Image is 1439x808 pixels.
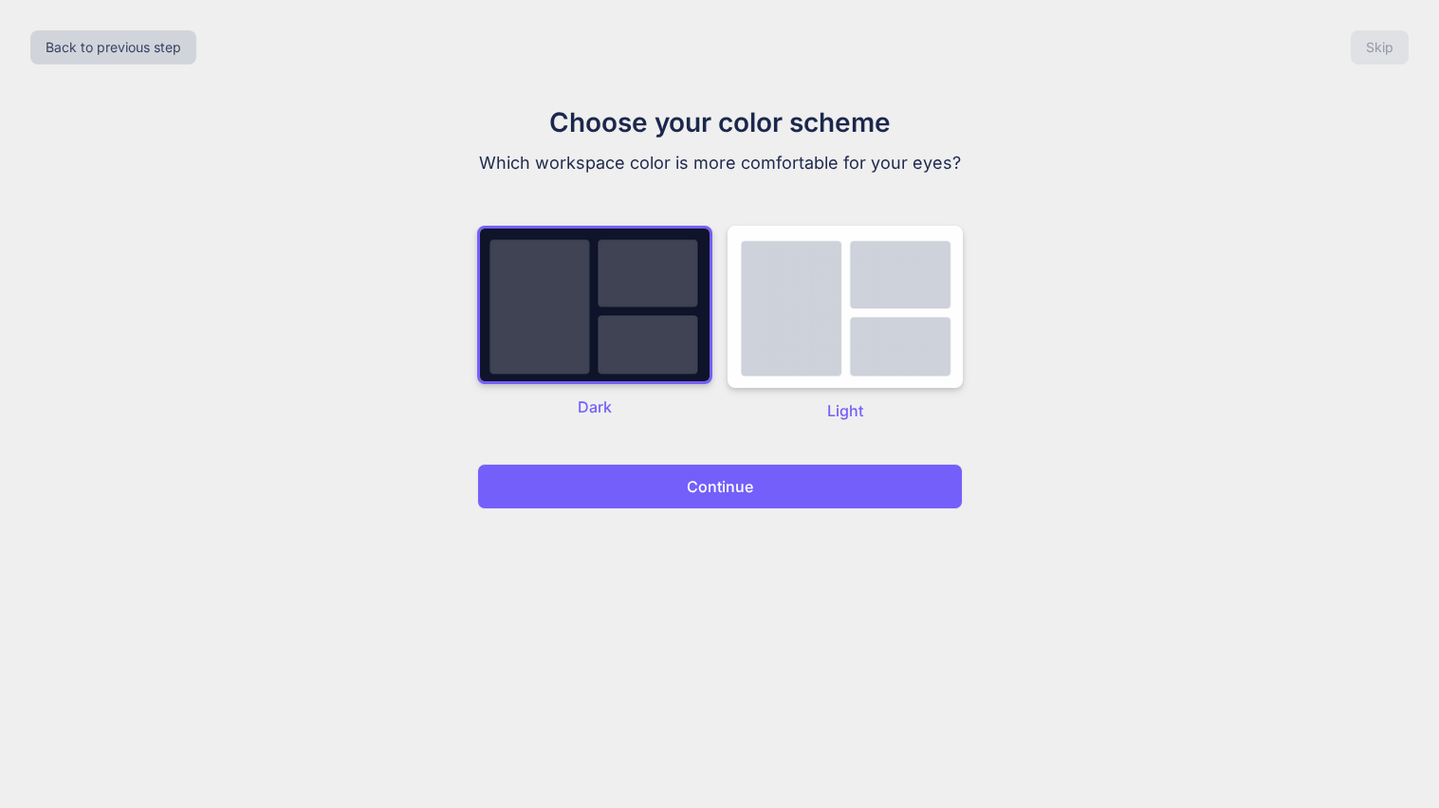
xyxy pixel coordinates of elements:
[477,226,712,384] img: dark
[1351,30,1409,64] button: Skip
[687,475,753,498] p: Continue
[477,395,712,418] p: Dark
[401,102,1039,142] h1: Choose your color scheme
[401,150,1039,176] p: Which workspace color is more comfortable for your eyes?
[30,30,196,64] button: Back to previous step
[728,226,963,388] img: dark
[728,399,963,422] p: Light
[477,464,963,509] button: Continue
